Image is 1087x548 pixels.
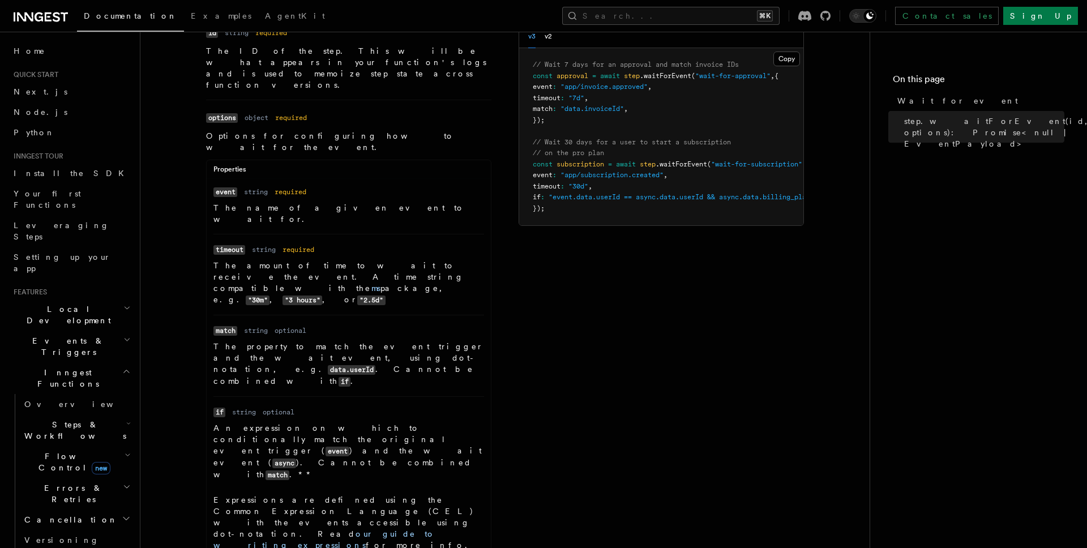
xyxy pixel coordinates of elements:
[77,3,184,32] a: Documentation
[20,446,133,478] button: Flow Controlnew
[20,514,118,525] span: Cancellation
[263,408,294,417] dd: optional
[184,3,258,31] a: Examples
[893,91,1064,111] a: Wait for event
[533,72,553,80] span: const
[553,105,557,113] span: :
[213,202,484,225] p: The name of a given event to wait for.
[24,536,99,545] span: Versioning
[757,10,773,22] kbd: ⌘K
[14,189,81,209] span: Your first Functions
[9,152,63,161] span: Inngest tour
[14,87,67,96] span: Next.js
[191,11,251,20] span: Examples
[553,83,557,91] span: :
[528,25,536,48] button: v3
[275,113,307,122] dd: required
[9,331,133,362] button: Events & Triggers
[616,160,636,168] span: await
[206,113,238,123] code: options
[533,193,541,201] span: if
[849,9,876,23] button: Toggle dark mode
[707,160,711,168] span: (
[20,510,133,530] button: Cancellation
[9,247,133,279] a: Setting up your app
[648,83,652,91] span: ,
[20,394,133,414] a: Overview
[14,45,45,57] span: Home
[533,116,545,124] span: });
[275,187,306,196] dd: required
[774,72,778,80] span: {
[213,408,225,417] code: if
[272,459,296,468] code: async
[9,70,58,79] span: Quick start
[533,160,553,168] span: const
[695,72,771,80] span: "wait-for-approval"
[84,11,177,20] span: Documentation
[9,183,133,215] a: Your first Functions
[560,171,664,179] span: "app/subscription.created"
[900,111,1064,154] a: step.waitForEvent(id, options): Promise<null | EventPayload>
[9,303,123,326] span: Local Development
[265,11,325,20] span: AgentKit
[206,130,491,153] p: Options for configuring how to wait for the event.
[14,221,109,241] span: Leveraging Steps
[9,163,133,183] a: Install the SDK
[328,365,375,375] code: data.userId
[213,341,484,387] p: The property to match the event trigger and the wait event, using dot-notation, e.g. . Cannot be ...
[560,182,564,190] span: :
[213,260,484,306] p: The amount of time to wait to receive the event. A time string compatible with the package, e.g. ...
[9,299,133,331] button: Local Development
[656,160,707,168] span: .waitForEvent
[624,72,640,80] span: step
[9,122,133,143] a: Python
[9,82,133,102] a: Next.js
[562,7,780,25] button: Search...⌘K
[20,482,123,505] span: Errors & Retries
[92,462,110,474] span: new
[773,52,800,66] button: Copy
[244,326,268,335] dd: string
[206,45,491,91] p: The ID of the step. This will be what appears in your function's logs and is used to memoize step...
[533,182,560,190] span: timeout
[206,28,218,38] code: id
[9,335,123,358] span: Events & Triggers
[20,414,133,446] button: Steps & Workflows
[533,171,553,179] span: event
[14,108,67,117] span: Node.js
[533,204,545,212] span: });
[9,102,133,122] a: Node.js
[691,72,695,80] span: (
[20,478,133,510] button: Errors & Retries
[244,187,268,196] dd: string
[802,160,806,168] span: ,
[9,215,133,247] a: Leveraging Steps
[9,41,133,61] a: Home
[553,171,557,179] span: :
[232,408,256,417] dd: string
[245,113,268,122] dd: object
[568,182,588,190] span: "30d"
[14,169,131,178] span: Install the SDK
[255,28,287,37] dd: required
[357,296,385,305] code: "2.5d"
[533,149,604,157] span: // on the pro plan
[549,193,850,201] span: "event.data.userId == async.data.userId && async.data.billing_plan == 'pro'"
[14,252,111,273] span: Setting up your app
[246,296,269,305] code: "30m"
[371,284,380,293] a: ms
[640,160,656,168] span: step
[592,72,596,80] span: =
[213,245,245,255] code: timeout
[266,470,289,480] code: match
[771,72,774,80] span: ,
[533,83,553,91] span: event
[557,72,588,80] span: approval
[600,72,620,80] span: await
[207,165,491,179] div: Properties
[283,296,322,305] code: "3 hours"
[275,326,306,335] dd: optional
[893,72,1064,91] h4: On this page
[545,25,552,48] button: v2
